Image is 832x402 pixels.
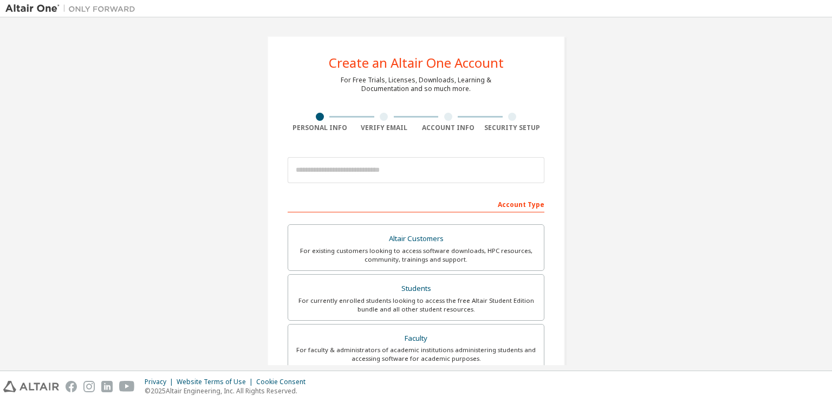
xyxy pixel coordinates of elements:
[119,381,135,392] img: youtube.svg
[295,281,537,296] div: Students
[295,231,537,247] div: Altair Customers
[295,346,537,363] div: For faculty & administrators of academic institutions administering students and accessing softwa...
[83,381,95,392] img: instagram.svg
[3,381,59,392] img: altair_logo.svg
[329,56,504,69] div: Create an Altair One Account
[352,124,417,132] div: Verify Email
[288,195,544,212] div: Account Type
[101,381,113,392] img: linkedin.svg
[177,378,256,386] div: Website Terms of Use
[295,247,537,264] div: For existing customers looking to access software downloads, HPC resources, community, trainings ...
[66,381,77,392] img: facebook.svg
[288,124,352,132] div: Personal Info
[416,124,480,132] div: Account Info
[5,3,141,14] img: Altair One
[145,378,177,386] div: Privacy
[145,386,312,395] p: © 2025 Altair Engineering, Inc. All Rights Reserved.
[295,331,537,346] div: Faculty
[480,124,545,132] div: Security Setup
[341,76,491,93] div: For Free Trials, Licenses, Downloads, Learning & Documentation and so much more.
[295,296,537,314] div: For currently enrolled students looking to access the free Altair Student Edition bundle and all ...
[256,378,312,386] div: Cookie Consent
